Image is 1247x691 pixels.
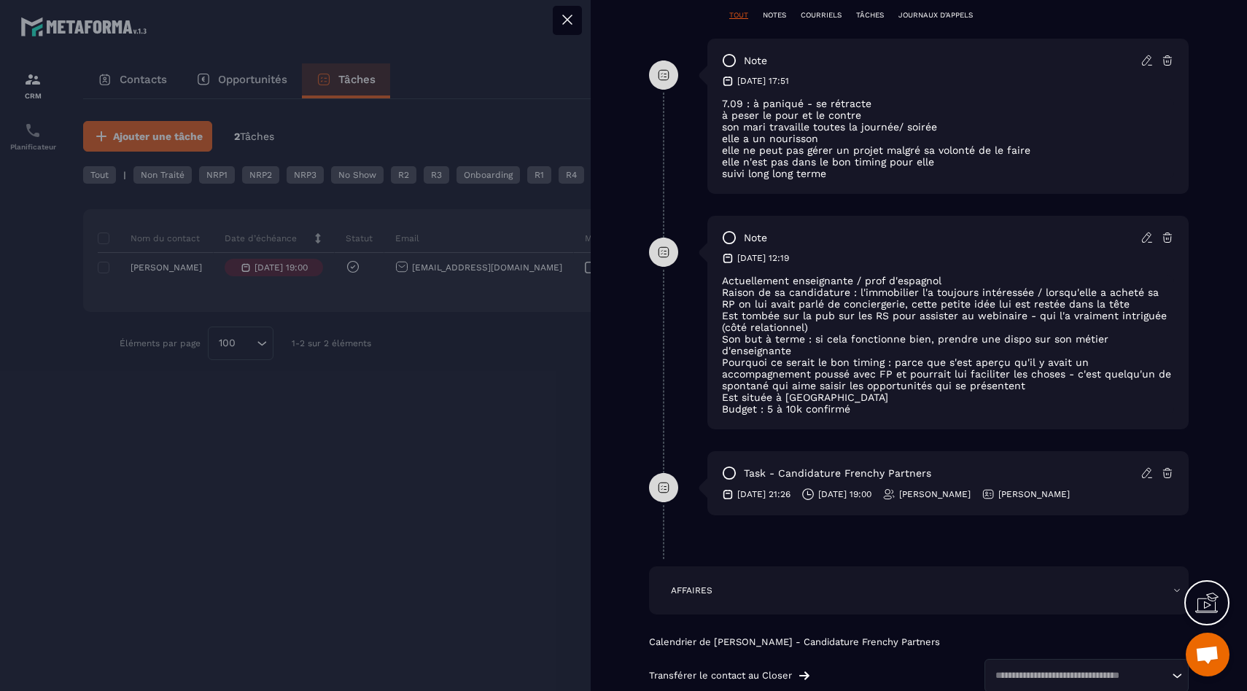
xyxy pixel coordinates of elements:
[722,133,1174,144] li: elle a un nourisson
[722,121,1174,133] li: son mari travaille toutes la journée/ soirée
[722,286,1174,310] p: Raison de sa candidature : l'immobilier l'a toujours intéressée / lorsqu'elle a acheté sa RP on l...
[722,403,1174,415] p: Budget : 5 à 10k confirmé
[763,10,786,20] p: NOTES
[898,10,973,20] p: JOURNAUX D'APPELS
[722,109,1174,121] li: à peser le pour et le contre
[649,670,792,682] p: Transférer le contact au Closer
[856,10,884,20] p: TÂCHES
[722,333,1174,356] p: Son but à terme : si cela fonctionne bien, prendre une dispo sur son métier d'enseignante
[737,252,789,264] p: [DATE] 12:19
[649,636,1189,648] p: Calendrier de [PERSON_NAME] - Candidature Frenchy Partners
[722,98,1174,109] p: 7.09 : à paniqué - se rétracte
[998,488,1070,500] p: [PERSON_NAME]
[722,310,1174,333] p: Est tombée sur la pub sur les RS pour assister au webinaire - qui l'a vraiment intriguée (côté re...
[671,585,712,596] p: AFFAIRES
[818,488,871,500] p: [DATE] 19:00
[722,275,1174,286] p: Actuellement enseignante / prof d'espagnol
[990,668,1168,683] input: Search for option
[722,356,1174,391] p: Pourquoi ce serait le bon timing : parce que s'est aperçu qu'il y avait un accompagnement poussé ...
[737,488,790,500] p: [DATE] 21:26
[722,168,1174,179] li: suivi long long terme
[722,156,1174,168] li: elle n'est pas dans le bon timing pour elle
[1186,633,1229,676] div: Ouvrir le chat
[722,144,1174,156] li: elle ne peut pas gérer un projet malgré sa volonté de le faire
[729,10,748,20] p: TOUT
[899,488,971,500] p: [PERSON_NAME]
[744,54,767,68] p: note
[801,10,842,20] p: COURRIELS
[744,466,931,480] p: task - Candidature Frenchy Partners
[737,75,789,87] p: [DATE] 17:51
[744,231,767,245] p: note
[722,391,1174,403] p: Est située à [GEOGRAPHIC_DATA]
